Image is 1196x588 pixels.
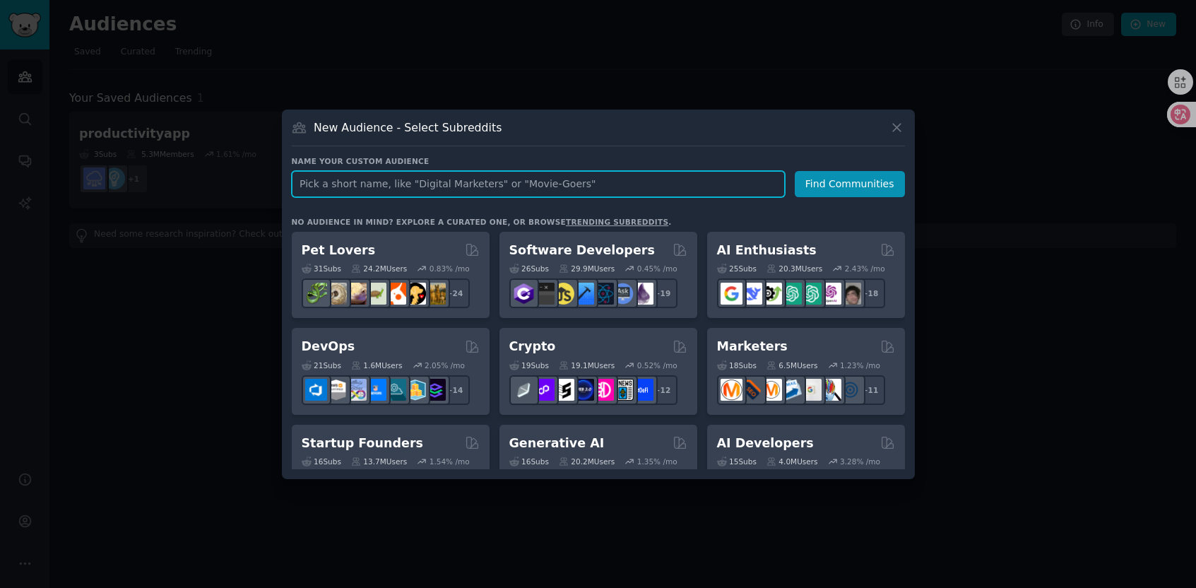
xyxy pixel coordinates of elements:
div: 2.05 % /mo [425,360,465,370]
img: reactnative [592,283,614,305]
img: bigseo [740,379,762,401]
img: 0xPolygon [533,379,555,401]
img: Emailmarketing [780,379,802,401]
div: 18 Sub s [717,360,757,370]
h2: Generative AI [509,435,605,452]
img: Docker_DevOps [345,379,367,401]
img: ArtificalIntelligence [839,283,861,305]
img: turtle [365,283,386,305]
h2: AI Developers [717,435,814,452]
img: herpetology [305,283,327,305]
img: azuredevops [305,379,327,401]
div: 19 Sub s [509,360,549,370]
img: GoogleGeminiAI [721,283,742,305]
h2: AI Enthusiasts [717,242,817,259]
div: + 11 [855,375,885,405]
div: 15 Sub s [717,457,757,466]
img: chatgpt_prompts_ [800,283,822,305]
div: 19.1M Users [559,360,615,370]
div: 29.9M Users [559,264,615,274]
img: aws_cdk [404,379,426,401]
img: ethfinance [513,379,535,401]
img: defiblockchain [592,379,614,401]
img: leopardgeckos [345,283,367,305]
div: 20.3M Users [766,264,822,274]
img: PetAdvice [404,283,426,305]
div: 0.83 % /mo [430,264,470,274]
div: 3.28 % /mo [840,457,880,466]
img: ballpython [325,283,347,305]
img: defi_ [632,379,653,401]
button: Find Communities [795,171,905,197]
h2: Startup Founders [302,435,423,452]
img: chatgpt_promptDesign [780,283,802,305]
div: 1.6M Users [351,360,403,370]
img: csharp [513,283,535,305]
div: 4.0M Users [766,457,818,466]
img: dogbreed [424,283,446,305]
input: Pick a short name, like "Digital Marketers" or "Movie-Goers" [292,171,785,197]
div: 31 Sub s [302,264,341,274]
div: + 24 [440,278,470,308]
div: 1.23 % /mo [840,360,880,370]
div: 16 Sub s [302,457,341,466]
div: 1.54 % /mo [430,457,470,466]
img: software [533,283,555,305]
img: OnlineMarketing [839,379,861,401]
div: 24.2M Users [351,264,407,274]
img: platformengineering [384,379,406,401]
div: + 18 [855,278,885,308]
img: AWS_Certified_Experts [325,379,347,401]
img: DeepSeek [740,283,762,305]
img: OpenAIDev [819,283,841,305]
img: cockatiel [384,283,406,305]
h2: Marketers [717,338,788,355]
div: 0.52 % /mo [637,360,677,370]
div: No audience in mind? Explore a curated one, or browse . [292,217,672,227]
h3: New Audience - Select Subreddits [314,120,502,135]
img: learnjavascript [552,283,574,305]
img: web3 [572,379,594,401]
div: 0.45 % /mo [637,264,677,274]
h2: DevOps [302,338,355,355]
div: 25 Sub s [717,264,757,274]
div: 21 Sub s [302,360,341,370]
h2: Pet Lovers [302,242,376,259]
img: AItoolsCatalog [760,283,782,305]
h2: Crypto [509,338,556,355]
div: + 12 [648,375,677,405]
img: AskMarketing [760,379,782,401]
img: iOSProgramming [572,283,594,305]
img: content_marketing [721,379,742,401]
div: 20.2M Users [559,457,615,466]
a: trending subreddits [566,218,668,226]
div: 13.7M Users [351,457,407,466]
div: + 14 [440,375,470,405]
h2: Software Developers [509,242,655,259]
img: ethstaker [552,379,574,401]
div: 6.5M Users [766,360,818,370]
h3: Name your custom audience [292,156,905,166]
img: MarketingResearch [819,379,841,401]
div: 26 Sub s [509,264,549,274]
img: googleads [800,379,822,401]
img: elixir [632,283,653,305]
img: PlatformEngineers [424,379,446,401]
img: AskComputerScience [612,283,634,305]
div: + 19 [648,278,677,308]
div: 1.35 % /mo [637,457,677,466]
img: DevOpsLinks [365,379,386,401]
div: 2.43 % /mo [845,264,885,274]
img: CryptoNews [612,379,634,401]
div: 16 Sub s [509,457,549,466]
